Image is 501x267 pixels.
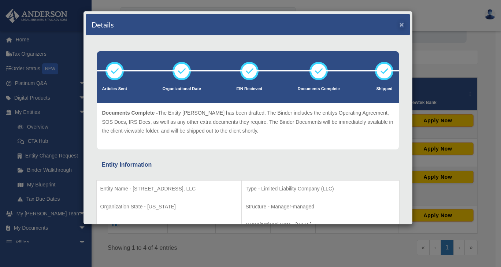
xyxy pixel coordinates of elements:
[100,184,238,193] p: Entity Name - [STREET_ADDRESS], LLC
[375,85,393,93] p: Shipped
[236,85,262,93] p: EIN Recieved
[298,85,340,93] p: Documents Complete
[100,202,238,211] p: Organization State - [US_STATE]
[245,202,395,211] p: Structure - Manager-managed
[245,184,395,193] p: Type - Limited Liability Company (LLC)
[92,19,114,30] h4: Details
[102,85,127,93] p: Articles Sent
[245,220,395,229] p: Organizational Date - [DATE]
[102,160,394,170] div: Entity Information
[102,108,394,136] p: The Entity [PERSON_NAME] has been drafted. The Binder includes the entitys Operating Agreement, S...
[163,85,201,93] p: Organizational Date
[400,21,404,28] button: ×
[102,110,158,116] span: Documents Complete -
